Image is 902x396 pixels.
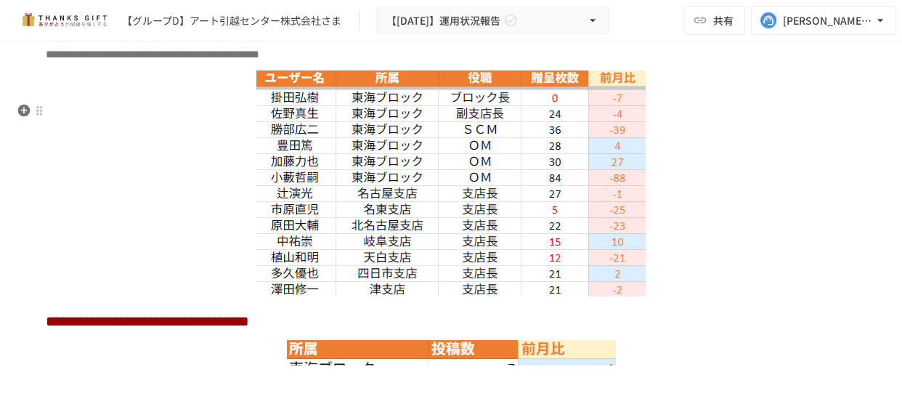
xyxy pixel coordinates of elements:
button: [PERSON_NAME][EMAIL_ADDRESS][DOMAIN_NAME] [751,6,896,35]
img: mMP1OxWUAhQbsRWCurg7vIHe5HqDpP7qZo7fRoNLXQh [17,9,110,32]
div: [PERSON_NAME][EMAIL_ADDRESS][DOMAIN_NAME] [783,12,873,30]
div: 【グループD】アート引越センター株式会社さま [122,13,341,28]
span: 【[DATE]】運用状況報告 [386,12,500,30]
span: 共有 [713,12,734,28]
img: kLo9EuwF2GM7lBPd4gdkfy5gKPbM8h5a9RXu4ypoikh [256,70,646,296]
button: 【[DATE]】運用状況報告 [377,7,609,35]
button: 共有 [684,6,745,35]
